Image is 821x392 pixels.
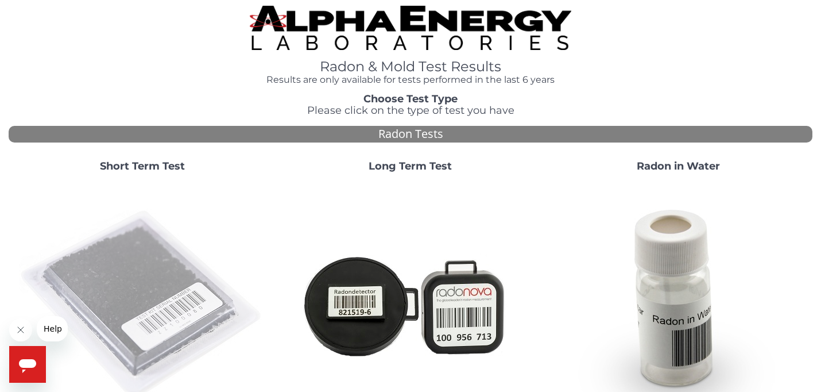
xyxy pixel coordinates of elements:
[307,104,514,117] span: Please click on the type of test you have
[37,316,68,341] iframe: Message from company
[250,59,571,74] h1: Radon & Mold Test Results
[250,75,571,85] h4: Results are only available for tests performed in the last 6 years
[637,160,720,172] strong: Radon in Water
[100,160,185,172] strong: Short Term Test
[9,126,812,143] div: Radon Tests
[9,318,32,341] iframe: Close message
[9,346,46,383] iframe: Button to launch messaging window
[363,93,458,105] strong: Choose Test Type
[369,160,452,172] strong: Long Term Test
[250,6,571,50] img: TightCrop.jpg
